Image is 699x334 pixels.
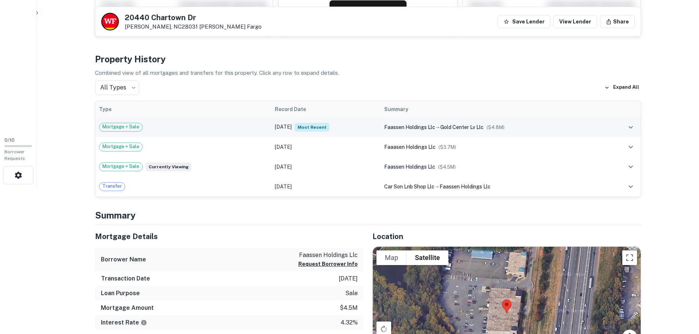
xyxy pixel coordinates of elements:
button: Share [600,15,635,28]
span: faassen holdings llc [384,164,435,170]
button: Toggle fullscreen view [622,250,637,265]
span: Transfer [99,183,125,190]
button: expand row [625,161,637,173]
h5: 20440 Chartown Dr [125,14,262,21]
span: 0 / 10 [4,137,15,143]
p: sale [345,289,358,298]
button: Expand All [602,82,641,93]
h5: Mortgage Details [95,231,364,242]
a: View Lender [553,15,597,28]
span: Currently viewing [146,162,192,171]
p: Combined view of all mortgages and transfers for this property. Click any row to expand details. [95,69,641,77]
button: Save Lender [498,15,550,28]
button: Show satellite imagery [407,250,448,265]
span: car son lnb shop llc [384,184,434,190]
button: expand row [625,141,637,153]
button: Request Borrower Info [330,0,407,18]
th: Summary [381,101,605,117]
span: Mortgage + Sale [99,163,142,170]
span: ($ 4.8M ) [487,125,505,130]
h6: Interest Rate [101,318,147,327]
h5: Location [372,231,641,242]
td: [DATE] [271,117,381,137]
span: ($ 4.5M ) [438,164,456,170]
a: [PERSON_NAME] Fargo [199,23,262,30]
p: 4.32% [341,318,358,327]
h6: Loan Purpose [101,289,140,298]
h4: Property History [95,52,641,66]
div: All Types [95,80,139,95]
span: Mortgage + Sale [99,123,142,131]
span: faassen holdings llc [440,184,491,190]
p: [DATE] [339,274,358,283]
h6: Transaction Date [101,274,150,283]
th: Type [95,101,271,117]
td: [DATE] [271,177,381,197]
button: expand row [625,180,637,193]
h6: Borrower Name [101,255,146,264]
button: Request Borrower Info [298,260,358,268]
p: faassen holdings llc [298,251,358,260]
span: gold center lv llc [440,124,484,130]
span: Most Recent [295,123,330,132]
span: faassen holdings llc [384,124,435,130]
iframe: Chat Widget [662,275,699,311]
h4: Summary [95,209,641,222]
div: → [384,123,602,131]
h6: Mortgage Amount [101,304,154,312]
span: Mortgage + Sale [99,143,142,150]
th: Record Date [271,101,381,117]
button: expand row [625,121,637,133]
span: ($ 3.7M ) [438,144,456,150]
p: $4.5m [340,304,358,312]
span: Borrower Requests [4,149,25,161]
svg: The interest rates displayed on the website are for informational purposes only and may be report... [141,319,147,326]
span: faaasen holdings llc [384,144,436,150]
p: [PERSON_NAME], NC28031 [125,23,262,30]
button: Show street map [376,250,407,265]
td: [DATE] [271,137,381,157]
td: [DATE] [271,157,381,177]
div: → [384,183,602,191]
